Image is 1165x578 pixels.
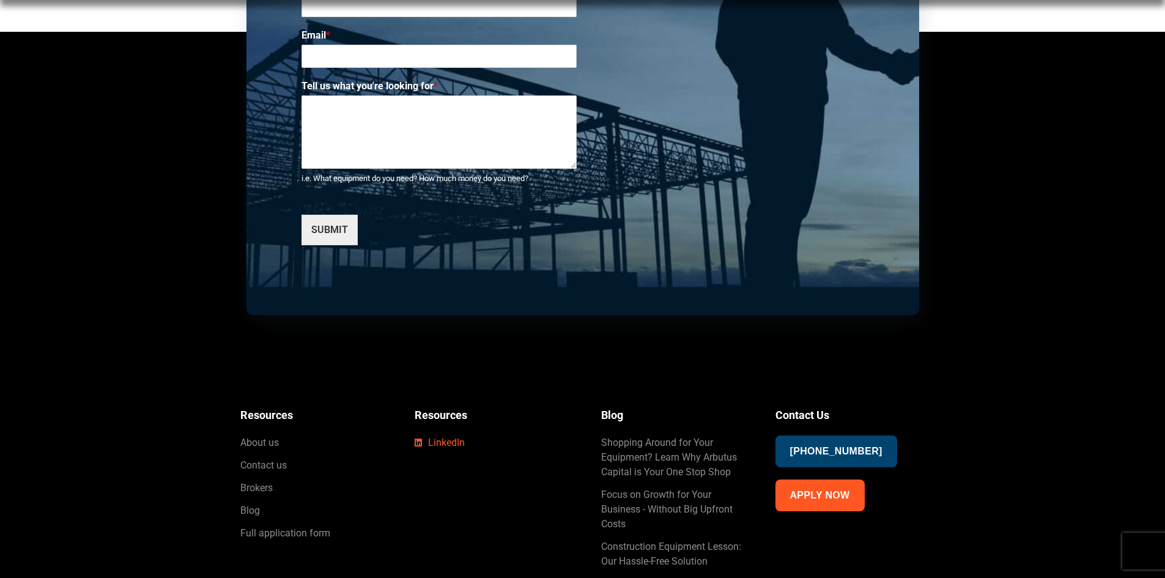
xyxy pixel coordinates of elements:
[775,435,897,467] a: [PHONE_NUMBER]
[601,539,751,569] a: Construction Equipment Lesson: Our Hassle-Free Solution
[775,480,865,511] a: Apply Now
[790,487,850,504] span: Apply Now
[425,435,465,450] span: LinkedIn
[301,29,577,42] label: Email
[415,407,577,423] h5: Resources
[301,174,577,184] div: i.e. What equipment do you need? How much money do you need?
[775,407,925,423] h5: Contact Us
[301,80,577,93] label: Tell us what you're looking for
[240,458,390,473] a: Contact us
[601,435,751,480] a: Shopping Around for Your Equipment? Learn Why Arbutus Capital is Your One Stop Shop
[240,526,330,541] span: Full application form
[240,435,279,450] span: About us
[415,435,577,450] a: LinkedIn
[240,526,390,541] a: Full application form
[240,458,287,473] span: Contact us
[790,443,882,460] span: [PHONE_NUMBER]
[240,481,390,495] a: Brokers
[240,481,273,495] span: Brokers
[601,407,751,423] h5: Blog
[301,215,358,245] button: SUBMIT
[240,503,260,518] span: Blog
[601,487,751,532] a: Focus on Growth for Your Business - Without Big Upfront Costs
[240,407,390,423] h5: Resources
[240,435,390,450] a: About us
[240,503,390,518] a: Blog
